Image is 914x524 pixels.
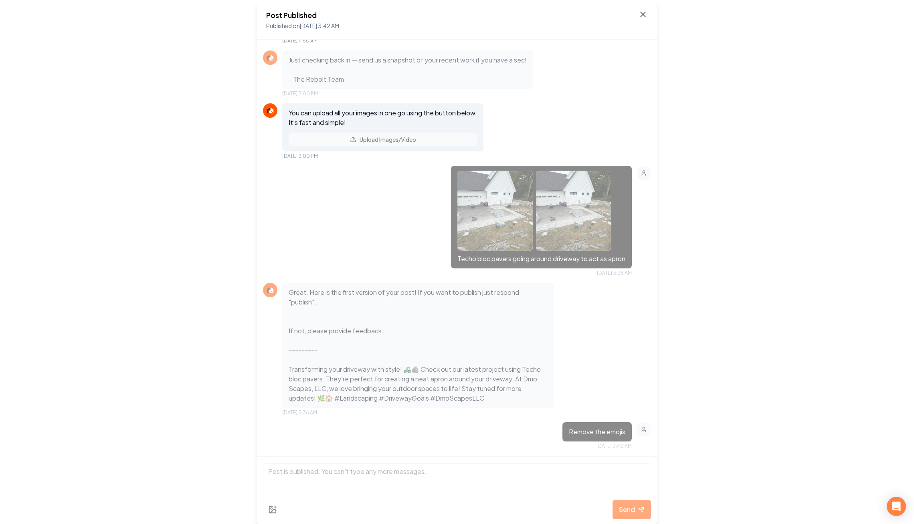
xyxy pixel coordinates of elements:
[289,108,477,127] p: You can upload all your images in one go using the button below. It’s fast and simple!
[289,55,527,84] p: Just checking back in — send us a snapshot of your recent work if you have a sec! - The Rebolt Team
[282,91,318,97] span: [DATE] 3:00 PM
[597,270,632,276] span: [DATE] 3:36 AM
[457,254,625,264] p: Techo bloc pavers going around driveway to act as apron
[282,38,317,44] span: [DATE] 11:50 AM
[887,497,906,516] div: Open Intercom Messenger
[266,22,339,29] span: Published on [DATE] 3:42 AM
[266,10,339,21] h2: Post Published
[289,288,548,403] p: Great. Here is the first version of your post! If you want to publish just respond "publish". If ...
[457,171,533,251] img: uploaded image
[282,153,318,159] span: [DATE] 3:00 PM
[569,427,625,437] p: Remove the emojis
[265,285,275,295] img: Rebolt Logo
[282,409,317,416] span: [DATE] 3:36 AM
[265,106,275,115] img: Rebolt Logo
[597,443,632,449] span: [DATE] 3:40 AM
[265,53,275,62] img: Rebolt Logo
[536,171,611,251] img: uploaded image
